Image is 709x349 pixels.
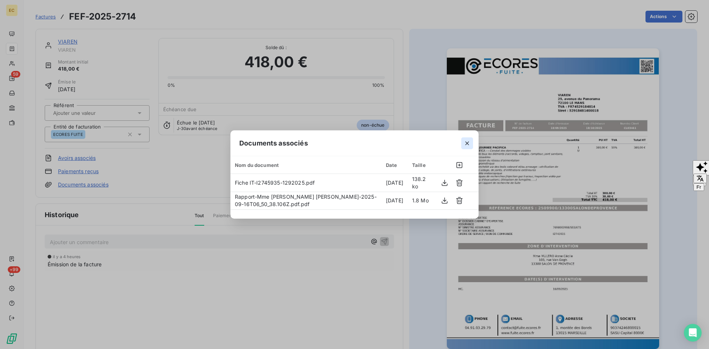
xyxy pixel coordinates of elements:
span: 1.8 Mo [412,197,429,203]
span: [DATE] [386,179,403,186]
span: 138.2 ko [412,176,426,189]
div: Date [386,162,403,168]
span: Rapport-Mme [PERSON_NAME] [PERSON_NAME]-2025-09-16T06_50_38.106Z.pdf.pdf [235,194,377,207]
div: Nom du document [235,162,377,168]
div: Open Intercom Messenger [684,324,702,342]
div: Taille [412,162,430,168]
span: Fiche IT-I2745935-1292025.pdf [235,179,315,186]
span: Documents associés [239,138,308,148]
span: [DATE] [386,197,403,203]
